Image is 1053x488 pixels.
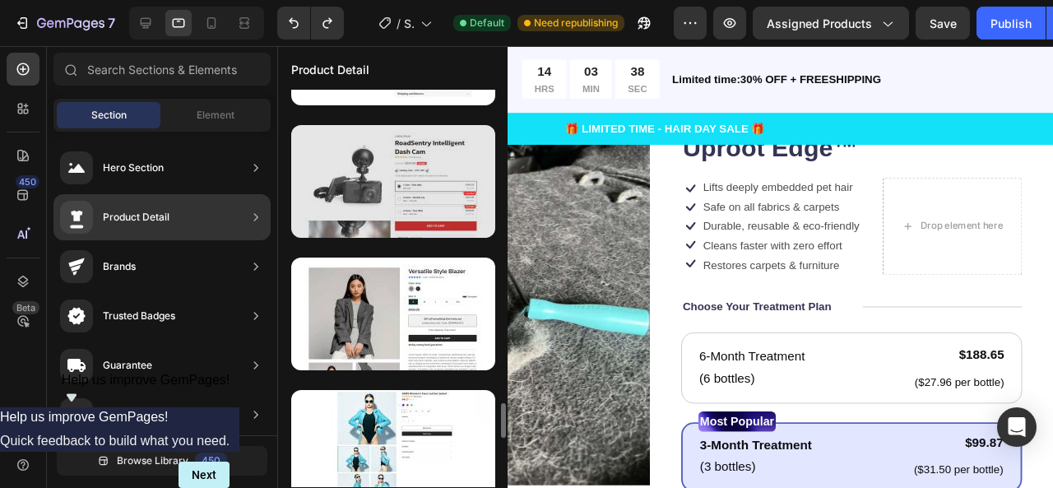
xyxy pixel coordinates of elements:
p: ($27.96 per bottle) [670,345,764,362]
div: Product Detail [103,209,169,225]
span: Assigned Products [767,15,872,32]
p: Lifts deeply embedded pet hair [448,140,612,157]
button: Publish [976,7,1046,40]
p: 6-Month Treatment [443,317,554,337]
p: 7 [108,13,115,33]
div: 450 [16,175,39,188]
div: Trusted Badges [103,308,175,324]
p: (6 bottles) [443,340,554,360]
iframe: Design area [277,46,1053,488]
p: Choose Your Treatment Plan [426,266,582,283]
div: Publish [990,15,1032,32]
p: (3 bottles) [444,433,562,453]
p: Limited time:30% OFF + FREESHIPPING [415,27,814,44]
span: Shopify Original Product Template [404,15,414,32]
button: Save [916,7,970,40]
button: Assigned Products [753,7,909,40]
p: Safe on all fabrics & carpets [448,160,612,178]
h1: Uproot Edge™ [424,89,783,127]
div: Open Intercom Messenger [997,407,1037,447]
span: Default [470,16,504,30]
div: Guarantee [103,357,152,374]
span: Section [91,108,127,123]
div: Brands [103,258,136,275]
p: Restores carpets & furniture [448,222,612,239]
div: Beta [12,301,39,314]
button: Show survey - Help us improve GemPages! [62,373,230,407]
div: $188.65 [669,314,766,337]
p: 🎁 LIMITED TIME - HAIR DAY SALE 🎁 [2,79,814,96]
div: Drop element here [676,183,763,196]
button: 7 [7,7,123,40]
p: Most Popular [444,386,522,405]
input: Search Sections & Elements [53,53,271,86]
span: Element [197,108,234,123]
span: Help us improve GemPages! [62,373,230,387]
p: Durable, reusable & eco-friendly [448,181,612,198]
span: / [397,15,401,32]
div: $99.87 [668,406,765,429]
p: 3-Month Treatment [444,410,562,430]
div: Hero Section [103,160,164,176]
p: Cleans faster with zero effort [448,202,612,219]
div: Undo/Redo [277,7,344,40]
p: ($31.50 per bottle) [670,437,763,454]
span: Save [930,16,957,30]
span: Need republishing [534,16,618,30]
